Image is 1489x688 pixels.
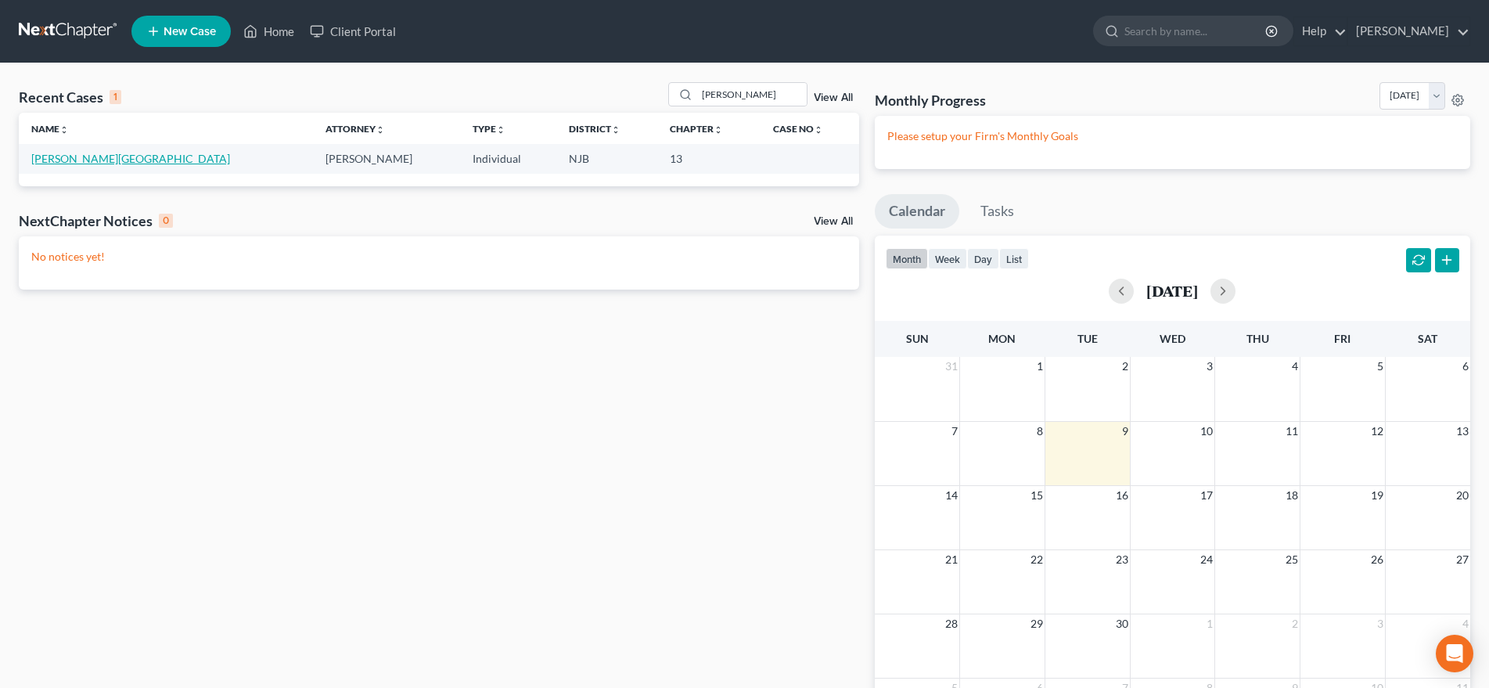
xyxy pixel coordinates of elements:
a: [PERSON_NAME] [1348,17,1469,45]
span: Tue [1077,332,1098,345]
button: list [999,248,1029,269]
span: 26 [1369,550,1385,569]
div: NextChapter Notices [19,211,173,230]
span: New Case [164,26,216,38]
a: Attorneyunfold_more [325,123,385,135]
span: 1 [1205,614,1214,633]
input: Search by name... [1124,16,1268,45]
span: 3 [1376,614,1385,633]
span: 12 [1369,422,1385,441]
span: 13 [1455,422,1470,441]
span: 25 [1284,550,1300,569]
span: 20 [1455,486,1470,505]
span: 15 [1029,486,1045,505]
h3: Monthly Progress [875,91,986,110]
span: 11 [1284,422,1300,441]
a: Districtunfold_more [569,123,620,135]
div: 0 [159,214,173,228]
i: unfold_more [376,125,385,135]
span: 17 [1199,486,1214,505]
span: 9 [1120,422,1130,441]
a: Chapterunfold_more [670,123,723,135]
p: Please setup your Firm's Monthly Goals [887,128,1458,144]
td: Individual [460,144,557,173]
button: day [967,248,999,269]
span: 2 [1120,357,1130,376]
span: 24 [1199,550,1214,569]
span: 1 [1035,357,1045,376]
span: 18 [1284,486,1300,505]
span: 27 [1455,550,1470,569]
a: Calendar [875,194,959,229]
i: unfold_more [611,125,620,135]
a: Nameunfold_more [31,123,69,135]
a: Case Nounfold_more [773,123,823,135]
a: View All [814,92,853,103]
span: 10 [1199,422,1214,441]
a: Typeunfold_more [473,123,505,135]
span: 8 [1035,422,1045,441]
h2: [DATE] [1146,283,1198,299]
span: 3 [1205,357,1214,376]
span: 19 [1369,486,1385,505]
span: 23 [1114,550,1130,569]
button: week [928,248,967,269]
span: Sun [906,332,929,345]
button: month [886,248,928,269]
i: unfold_more [59,125,69,135]
td: [PERSON_NAME] [313,144,460,173]
p: No notices yet! [31,249,847,265]
div: Recent Cases [19,88,121,106]
span: 16 [1114,486,1130,505]
i: unfold_more [814,125,823,135]
span: 22 [1029,550,1045,569]
span: Sat [1418,332,1437,345]
span: 21 [944,550,959,569]
span: 6 [1461,357,1470,376]
span: 31 [944,357,959,376]
span: 28 [944,614,959,633]
span: 7 [950,422,959,441]
a: Home [236,17,302,45]
span: 4 [1461,614,1470,633]
span: 29 [1029,614,1045,633]
a: View All [814,216,853,227]
span: 5 [1376,357,1385,376]
i: unfold_more [496,125,505,135]
span: 14 [944,486,959,505]
span: Wed [1160,332,1185,345]
input: Search by name... [697,83,807,106]
span: Mon [988,332,1016,345]
span: 30 [1114,614,1130,633]
a: Tasks [966,194,1028,229]
span: Fri [1334,332,1351,345]
a: [PERSON_NAME][GEOGRAPHIC_DATA] [31,152,230,165]
td: 13 [657,144,760,173]
span: 4 [1290,357,1300,376]
div: Open Intercom Messenger [1436,635,1473,672]
span: Thu [1246,332,1269,345]
a: Client Portal [302,17,404,45]
a: Help [1294,17,1347,45]
td: NJB [556,144,657,173]
span: 2 [1290,614,1300,633]
i: unfold_more [714,125,723,135]
div: 1 [110,90,121,104]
